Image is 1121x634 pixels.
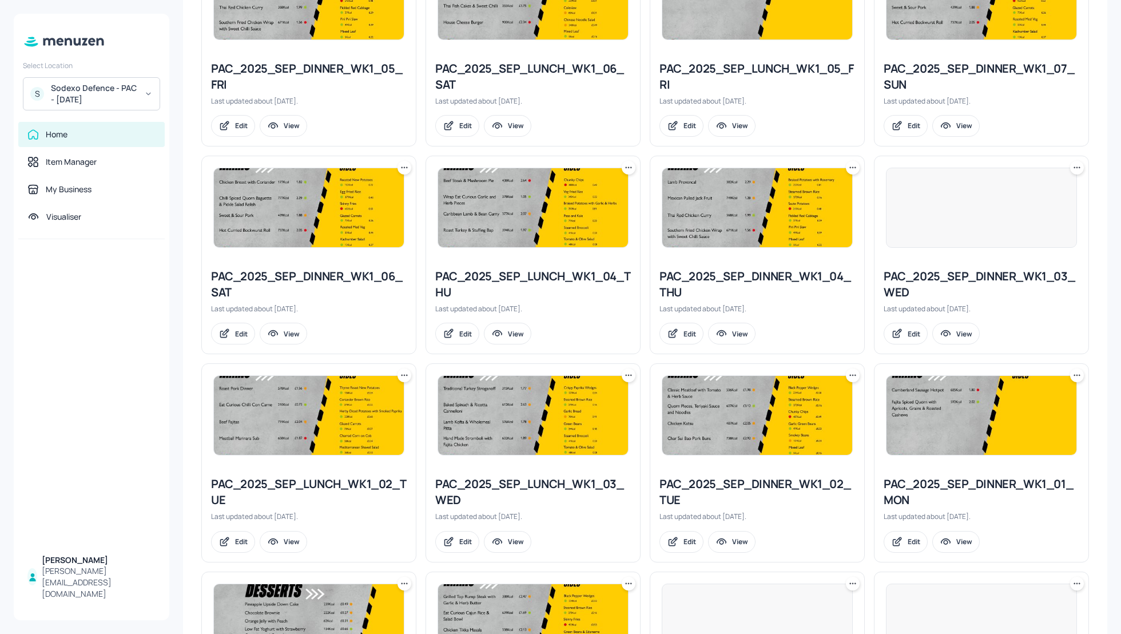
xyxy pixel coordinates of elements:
div: Edit [908,329,920,339]
div: Last updated about [DATE]. [659,512,855,521]
div: Select Location [23,61,160,70]
div: Sodexo Defence - PAC - [DATE] [51,82,137,105]
div: Last updated about [DATE]. [435,512,631,521]
div: View [956,329,972,339]
div: My Business [46,184,92,195]
div: Edit [459,121,472,130]
div: PAC_2025_SEP_LUNCH_WK1_06_SAT [435,61,631,93]
div: Last updated about [DATE]. [211,512,407,521]
div: View [956,537,972,546]
div: View [956,121,972,130]
div: PAC_2025_SEP_DINNER_WK1_03_WED [884,268,1079,300]
div: Edit [683,121,696,130]
div: Last updated about [DATE]. [435,304,631,314]
div: View [732,537,748,546]
div: Last updated about [DATE]. [211,96,407,106]
div: Edit [683,329,696,339]
img: 2025-05-07-1746616796024oogy2pzpaif.jpeg [438,168,628,247]
div: PAC_2025_SEP_DINNER_WK1_05_FRI [211,61,407,93]
img: 2025-05-07-1746618866093ea2ptrlc8nu.jpeg [887,376,1076,455]
div: Last updated about [DATE]. [211,304,407,314]
div: Edit [235,121,248,130]
div: Last updated about [DATE]. [659,304,855,314]
img: 2025-09-01-1756740548451ktktky5tjj7.jpeg [214,376,404,455]
div: Edit [235,537,248,546]
img: 2025-05-07-17466195424768m2k8ymm8ck.jpeg [662,168,852,247]
div: PAC_2025_SEP_LUNCH_WK1_02_TUE [211,476,407,508]
div: PAC_2025_SEP_DINNER_WK1_04_THU [659,268,855,300]
div: Item Manager [46,156,97,168]
div: [PERSON_NAME][EMAIL_ADDRESS][DOMAIN_NAME] [42,565,156,600]
div: View [284,121,300,130]
div: View [284,329,300,339]
div: Edit [459,329,472,339]
div: View [732,329,748,339]
div: Edit [683,537,696,546]
div: Last updated about [DATE]. [659,96,855,106]
div: Edit [908,537,920,546]
img: 2025-05-07-17466165300439sofhfgfsjp.jpeg [438,376,628,455]
div: View [508,121,524,130]
div: Visualiser [46,211,81,223]
div: Last updated about [DATE]. [884,304,1079,314]
div: Edit [459,537,472,546]
div: Last updated about [DATE]. [884,512,1079,521]
div: PAC_2025_SEP_DINNER_WK1_01_MON [884,476,1079,508]
img: 2025-09-03-1756900737661g4ynhvauewi.jpeg [662,376,852,455]
div: PAC_2025_SEP_LUNCH_WK1_04_THU [435,268,631,300]
div: Edit [908,121,920,130]
div: View [508,329,524,339]
div: PAC_2025_SEP_DINNER_WK1_02_TUE [659,476,855,508]
div: Edit [235,329,248,339]
div: View [732,121,748,130]
div: [PERSON_NAME] [42,554,156,566]
div: S [30,87,44,101]
div: View [284,537,300,546]
div: Home [46,129,67,140]
div: PAC_2025_SEP_LUNCH_WK1_03_WED [435,476,631,508]
div: PAC_2025_SEP_LUNCH_WK1_05_FRI [659,61,855,93]
img: 2025-05-07-1746619991580zocxvgumnxl.jpeg [214,168,404,247]
div: Last updated about [DATE]. [435,96,631,106]
div: PAC_2025_SEP_DINNER_WK1_07_SUN [884,61,1079,93]
div: View [508,537,524,546]
div: PAC_2025_SEP_DINNER_WK1_06_SAT [211,268,407,300]
div: Last updated about [DATE]. [884,96,1079,106]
